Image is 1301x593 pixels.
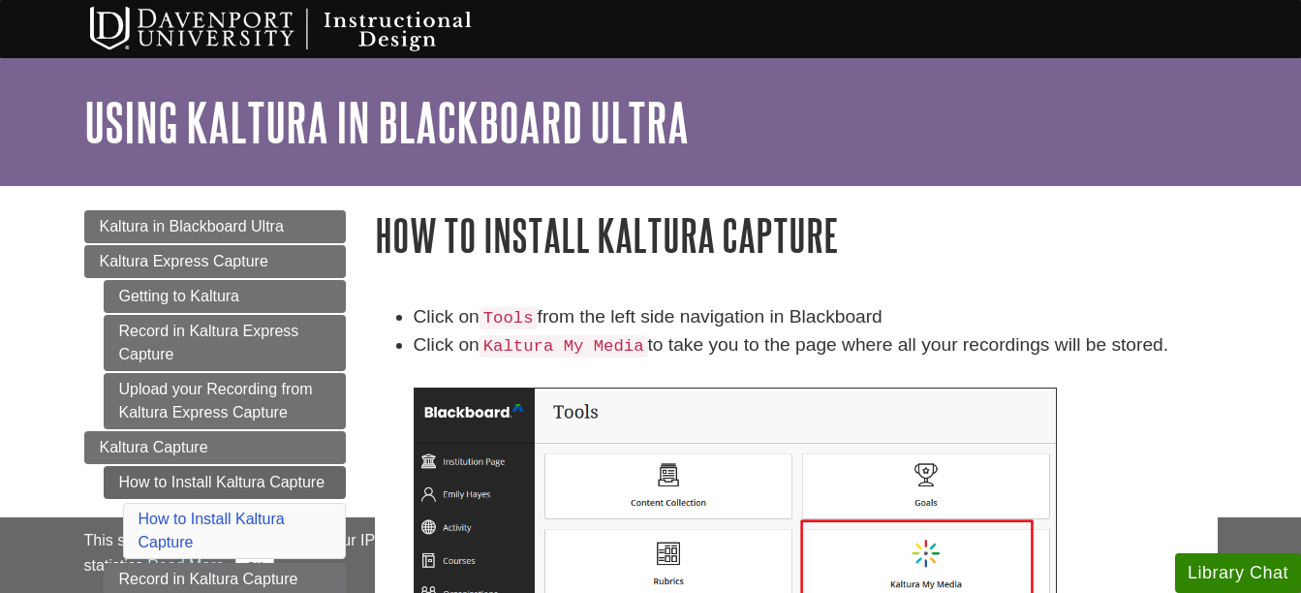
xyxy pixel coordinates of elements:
[104,315,346,371] a: Record in Kaltura Express Capture
[139,511,285,550] a: How to Install Kaltura Capture
[104,466,346,499] a: How to Install Kaltura Capture
[375,210,1218,260] h1: How to Install Kaltura Capture
[84,245,346,278] a: Kaltura Express Capture
[84,210,346,243] a: Kaltura in Blackboard Ultra
[100,253,268,269] span: Kaltura Express Capture
[75,5,540,53] img: Davenport University Instructional Design
[1175,553,1301,593] button: Library Chat
[414,303,1218,331] li: Click on from the left side navigation in Blackboard
[104,373,346,429] a: Upload your Recording from Kaltura Express Capture
[104,280,346,313] a: Getting to Kaltura
[84,431,346,464] a: Kaltura Capture
[480,307,538,329] code: Tools
[100,439,208,455] span: Kaltura Capture
[84,92,689,152] a: Using Kaltura in Blackboard Ultra
[100,218,284,234] span: Kaltura in Blackboard Ultra
[480,335,648,358] code: Kaltura My Media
